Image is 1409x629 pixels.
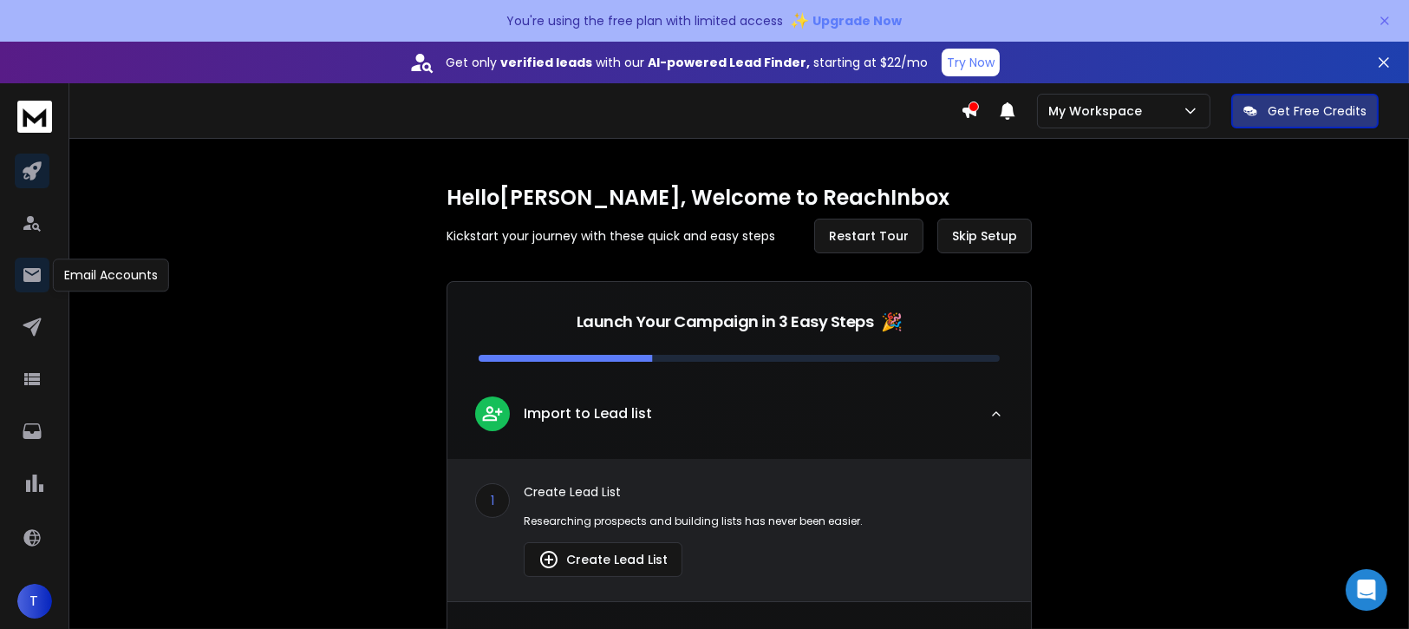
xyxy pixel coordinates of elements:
p: Try Now [947,54,995,71]
button: Try Now [942,49,1000,76]
button: T [17,584,52,619]
p: Import to Lead list [524,403,652,424]
span: Upgrade Now [813,12,903,29]
p: Create Lead List [524,483,1003,501]
h1: Hello [PERSON_NAME] , Welcome to ReachInbox [447,184,1032,212]
p: Researching prospects and building lists has never been easier. [524,514,1003,528]
button: leadImport to Lead list [447,383,1031,459]
button: Create Lead List [524,542,682,577]
p: You're using the free plan with limited access [507,12,784,29]
div: leadImport to Lead list [447,459,1031,601]
img: lead [538,549,559,570]
p: My Workspace [1048,102,1149,120]
span: 🎉 [881,310,903,334]
span: ✨ [791,9,810,33]
span: Skip Setup [952,227,1017,245]
img: logo [17,101,52,133]
button: ✨Upgrade Now [791,3,903,38]
p: Get only with our starting at $22/mo [446,54,928,71]
button: Skip Setup [937,219,1032,253]
button: Get Free Credits [1231,94,1379,128]
img: lead [481,403,504,424]
div: Email Accounts [53,259,169,292]
p: Get Free Credits [1268,102,1367,120]
button: Restart Tour [814,219,923,253]
div: Open Intercom Messenger [1346,569,1387,611]
p: Kickstart your journey with these quick and easy steps [447,227,775,245]
strong: verified leads [500,54,592,71]
p: Launch Your Campaign in 3 Easy Steps [577,310,874,334]
strong: AI-powered Lead Finder, [648,54,810,71]
div: 1 [475,483,510,518]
